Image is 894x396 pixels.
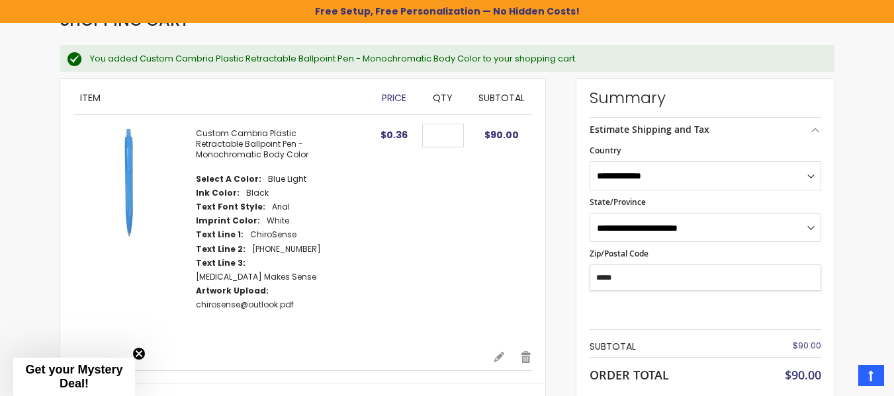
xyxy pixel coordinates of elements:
[272,202,290,212] dd: Arial
[250,229,296,240] dd: ChiroSense
[382,91,406,104] span: Price
[196,202,265,212] dt: Text Font Style
[13,358,135,396] div: Get your Mystery Deal!Close teaser
[590,145,621,156] span: Country
[196,174,261,184] dt: Select A Color
[196,299,294,310] a: chirosense@outlook.pdf
[590,87,821,108] strong: Summary
[252,244,321,255] dd: [PHONE_NUMBER]
[484,128,519,141] span: $90.00
[90,53,821,65] div: You added Custom Cambria Plastic Retractable Ballpoint Pen - Monochromatic Body Color to your sho...
[478,91,525,104] span: Subtotal
[785,367,821,383] span: $90.00
[73,128,196,337] a: Custom Cambria Plastic Retractable Ballpoint Pen - Monochromatic Body Color-Blue - Light
[196,128,308,160] a: Custom Cambria Plastic Retractable Ballpoint Pen - Monochromatic Body Color
[246,188,269,198] dd: Black
[380,128,408,141] span: $0.36
[590,196,646,208] span: State/Province
[80,91,101,104] span: Item
[196,244,246,255] dt: Text Line 2
[268,174,306,184] dd: Blue Light
[590,337,750,357] th: Subtotal
[25,363,122,390] span: Get your Mystery Deal!
[267,216,289,226] dd: White
[132,347,146,360] button: Close teaser
[196,188,240,198] dt: Ink Color
[196,258,246,268] dt: Text Line 3
[73,128,183,237] img: Custom Cambria Plastic Retractable Ballpoint Pen - Monochromatic Body Color-Blue - Light
[196,286,269,296] dt: Artwork Upload
[590,248,648,259] span: Zip/Postal Code
[793,340,821,351] span: $90.00
[196,272,316,282] dd: [MEDICAL_DATA] Makes Sense
[858,365,884,386] a: Top
[433,91,453,104] span: Qty
[196,216,260,226] dt: Imprint Color
[590,365,669,383] strong: Order Total
[590,123,709,136] strong: Estimate Shipping and Tax
[196,229,244,240] dt: Text Line 1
